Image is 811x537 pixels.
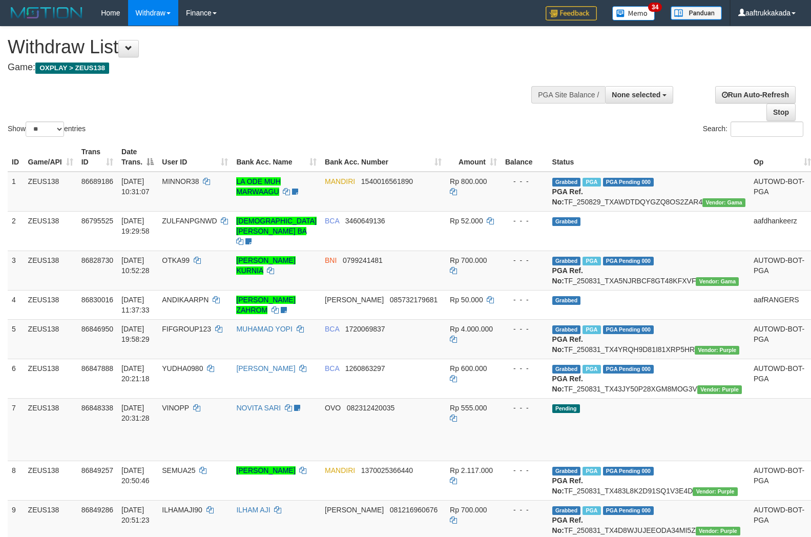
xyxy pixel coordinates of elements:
span: Copy 1370025366440 to clipboard [361,466,413,474]
td: 8 [8,461,24,500]
span: Copy 081216960676 to clipboard [390,506,438,514]
div: - - - [505,216,544,226]
span: 86847888 [81,364,113,373]
span: Grabbed [552,217,581,226]
td: 7 [8,398,24,461]
b: PGA Ref. No: [552,188,583,206]
a: [PERSON_NAME] [236,364,295,373]
div: - - - [505,403,544,413]
span: Rp 700.000 [450,506,487,514]
div: PGA Site Balance / [531,86,605,104]
a: LA ODE MUH MARWAAGU [236,177,280,196]
span: Grabbed [552,257,581,265]
span: 86849257 [81,466,113,474]
img: MOTION_logo.png [8,5,86,20]
span: PGA Pending [603,178,654,187]
a: [PERSON_NAME] KURNIA [236,256,295,275]
span: MANDIRI [325,177,355,185]
span: None selected [612,91,660,99]
span: Marked by aafkaynarin [583,178,600,187]
span: 34 [648,3,662,12]
span: [PERSON_NAME] [325,506,384,514]
span: PGA Pending [603,325,654,334]
b: PGA Ref. No: [552,516,583,534]
td: 2 [8,211,24,251]
span: Pending [552,404,580,413]
span: Copy 3460649136 to clipboard [345,217,385,225]
span: 86828730 [81,256,113,264]
td: 5 [8,319,24,359]
span: Vendor URL: https://trx31.1velocity.biz [696,277,739,286]
span: Vendor URL: https://trx4.1velocity.biz [695,346,739,355]
a: NOVITA SARI [236,404,281,412]
b: PGA Ref. No: [552,477,583,495]
img: panduan.png [671,6,722,20]
div: - - - [505,465,544,476]
span: 86795525 [81,217,113,225]
span: Copy 1260863297 to clipboard [345,364,385,373]
div: - - - [505,363,544,374]
span: PGA Pending [603,506,654,515]
span: MANDIRI [325,466,355,474]
select: Showentries [26,121,64,137]
span: Rp 4.000.000 [450,325,493,333]
h4: Game: [8,63,530,73]
span: Grabbed [552,506,581,515]
span: Rp 555.000 [450,404,487,412]
span: ANDIKAARPN [162,296,209,304]
td: TF_250831_TX43JY50P28XGM8MOG3V [548,359,750,398]
label: Search: [703,121,803,137]
span: [DATE] 20:21:18 [121,364,150,383]
span: Grabbed [552,365,581,374]
span: Marked by aafRornrotha [583,506,600,515]
span: Vendor URL: https://trx4.1velocity.biz [696,527,740,535]
a: Stop [766,104,796,121]
span: [PERSON_NAME] [325,296,384,304]
label: Show entries [8,121,86,137]
th: Bank Acc. Number: activate to sort column ascending [321,142,446,172]
span: Marked by aafnoeunsreypich [583,365,600,374]
span: PGA Pending [603,257,654,265]
td: ZEUS138 [24,398,77,461]
td: ZEUS138 [24,359,77,398]
a: [PERSON_NAME] ZAHROM [236,296,295,314]
a: ILHAM AJI [236,506,270,514]
td: ZEUS138 [24,172,77,212]
img: Feedback.jpg [546,6,597,20]
th: ID [8,142,24,172]
th: Balance [501,142,548,172]
span: ILHAMAJI90 [162,506,202,514]
h1: Withdraw List [8,37,530,57]
span: BCA [325,325,339,333]
span: Rp 50.000 [450,296,483,304]
span: 86846950 [81,325,113,333]
span: MINNOR38 [162,177,199,185]
span: OVO [325,404,341,412]
span: [DATE] 20:50:46 [121,466,150,485]
span: [DATE] 10:52:28 [121,256,150,275]
a: [PERSON_NAME] [236,466,295,474]
div: - - - [505,505,544,515]
span: BNI [325,256,337,264]
div: - - - [505,324,544,334]
span: Marked by aafsreyleap [583,257,600,265]
span: Copy 0799241481 to clipboard [343,256,383,264]
th: Trans ID: activate to sort column ascending [77,142,117,172]
button: None selected [605,86,673,104]
span: Marked by aafsreyleap [583,467,600,476]
th: Game/API: activate to sort column ascending [24,142,77,172]
span: 86849286 [81,506,113,514]
td: ZEUS138 [24,290,77,319]
td: TF_250831_TXA5NJRBCF8GT48KFXVF [548,251,750,290]
a: MUHAMAD YOPI [236,325,292,333]
span: Copy 1540016561890 to clipboard [361,177,413,185]
td: 6 [8,359,24,398]
th: User ID: activate to sort column ascending [158,142,232,172]
span: Vendor URL: https://trx4.1velocity.biz [693,487,737,496]
span: [DATE] 10:31:07 [121,177,150,196]
span: [DATE] 11:37:33 [121,296,150,314]
span: Grabbed [552,178,581,187]
span: Rp 52.000 [450,217,483,225]
span: PGA Pending [603,365,654,374]
span: Copy 085732179681 to clipboard [390,296,438,304]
